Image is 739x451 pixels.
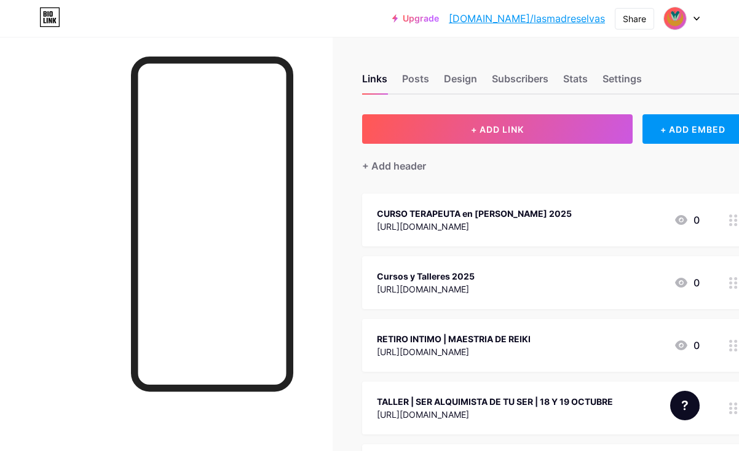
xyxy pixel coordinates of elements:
div: Design [444,71,477,93]
div: RETIRO INTIMO | MAESTRIA DE REIKI [377,332,531,345]
div: Stats [563,71,588,93]
div: Posts [402,71,429,93]
div: 0 [674,213,700,227]
div: [URL][DOMAIN_NAME] [377,345,531,358]
div: Links [362,71,387,93]
div: [URL][DOMAIN_NAME] [377,283,475,296]
div: 0 [674,338,700,353]
div: CURSO TERAPEUTA en [PERSON_NAME] 2025 [377,207,572,220]
img: lasmadreselvas [663,7,687,30]
div: + Add header [362,159,426,173]
div: Cursos y Talleres 2025 [377,270,475,283]
span: + ADD LINK [471,124,524,135]
div: TALLER | SER ALQUIMISTA DE TU SER | 18 Y 19 OCTUBRE [377,395,613,408]
div: Settings [603,71,642,93]
div: [URL][DOMAIN_NAME] [377,220,572,233]
button: + ADD LINK [362,114,633,144]
div: [URL][DOMAIN_NAME] [377,408,613,421]
div: Subscribers [492,71,548,93]
a: [DOMAIN_NAME]/lasmadreselvas [449,11,605,26]
a: Upgrade [392,14,439,23]
div: 0 [674,275,700,290]
div: Share [623,12,646,25]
